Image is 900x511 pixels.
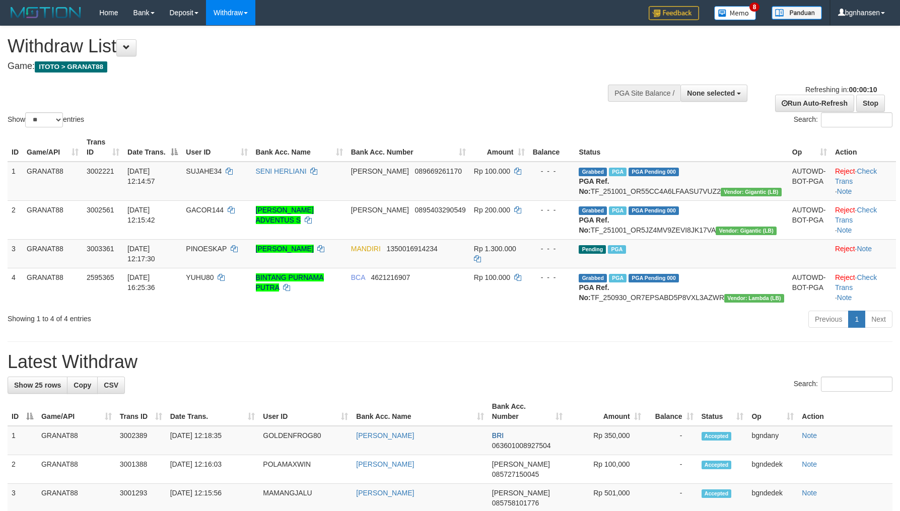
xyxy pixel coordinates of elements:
[186,273,214,281] span: YUHU80
[579,274,607,282] span: Grabbed
[702,432,732,441] span: Accepted
[835,206,877,224] a: Check Trans
[747,426,798,455] td: bgndany
[371,273,410,281] span: Copy 4621216907 to clipboard
[8,426,37,455] td: 1
[259,426,352,455] td: GOLDENFROG80
[837,294,852,302] a: Note
[474,206,510,214] span: Rp 200.000
[831,200,896,239] td: · ·
[474,273,510,281] span: Rp 100.000
[579,245,606,254] span: Pending
[629,206,679,215] span: PGA Pending
[629,168,679,176] span: PGA Pending
[579,283,609,302] b: PGA Ref. No:
[186,245,227,253] span: PINOESKAP
[680,85,747,102] button: None selected
[186,167,222,175] span: SUJAHE34
[83,133,123,162] th: Trans ID: activate to sort column ascending
[724,294,784,303] span: Vendor URL: https://dashboard.q2checkout.com/secure
[702,461,732,469] span: Accepted
[849,86,877,94] strong: 00:00:10
[488,397,567,426] th: Bank Acc. Number: activate to sort column ascending
[351,206,409,214] span: [PERSON_NAME]
[687,89,735,97] span: None selected
[645,397,698,426] th: Balance: activate to sort column ascending
[716,227,777,235] span: Vendor URL: https://dashboard.q2checkout.com/secure
[567,455,645,484] td: Rp 100,000
[492,499,539,507] span: Copy 085758101776 to clipboard
[575,268,788,307] td: TF_250930_OR7EPSABD5P8VXL3AZWR
[8,352,892,372] h1: Latest Withdraw
[865,311,892,328] a: Next
[802,460,817,468] a: Note
[492,442,551,450] span: Copy 063601008927504 to clipboard
[74,381,91,389] span: Copy
[166,455,259,484] td: [DATE] 12:16:03
[97,377,125,394] a: CSV
[788,200,831,239] td: AUTOWD-BOT-PGA
[749,3,760,12] span: 8
[166,426,259,455] td: [DATE] 12:18:35
[127,245,155,263] span: [DATE] 12:17:30
[127,273,155,291] span: [DATE] 16:25:36
[808,311,849,328] a: Previous
[649,6,699,20] img: Feedback.jpg
[8,112,84,127] label: Show entries
[575,162,788,201] td: TF_251001_OR55CC4A6LFAASU7VUZ2
[788,133,831,162] th: Op: activate to sort column ascending
[747,455,798,484] td: bgndedek
[182,133,251,162] th: User ID: activate to sort column ascending
[35,61,107,72] span: ITOTO > GRANAT88
[835,245,855,253] a: Reject
[529,133,575,162] th: Balance
[772,6,822,20] img: panduan.png
[721,188,782,196] span: Vendor URL: https://dashboard.q2checkout.com/secure
[492,489,550,497] span: [PERSON_NAME]
[788,268,831,307] td: AUTOWD-BOT-PGA
[470,133,529,162] th: Amount: activate to sort column ascending
[8,5,84,20] img: MOTION_logo.png
[567,397,645,426] th: Amount: activate to sort column ascending
[356,460,414,468] a: [PERSON_NAME]
[835,273,855,281] a: Reject
[831,268,896,307] td: · ·
[356,431,414,440] a: [PERSON_NAME]
[87,167,114,175] span: 3002221
[533,244,571,254] div: - - -
[835,167,877,185] a: Check Trans
[474,167,510,175] span: Rp 100.000
[116,426,166,455] td: 3002389
[8,133,23,162] th: ID
[608,245,626,254] span: Marked by bgndany
[8,397,37,426] th: ID: activate to sort column descending
[802,431,817,440] a: Note
[356,489,414,497] a: [PERSON_NAME]
[492,431,504,440] span: BRI
[579,216,609,234] b: PGA Ref. No:
[87,206,114,214] span: 3002561
[67,377,98,394] a: Copy
[8,310,368,324] div: Showing 1 to 4 of 4 entries
[698,397,748,426] th: Status: activate to sort column ascending
[166,397,259,426] th: Date Trans.: activate to sort column ascending
[575,200,788,239] td: TF_251001_OR5JZ4MV9ZEVI8JK17VA
[831,162,896,201] td: · ·
[351,273,365,281] span: BCA
[835,206,855,214] a: Reject
[116,455,166,484] td: 3001388
[533,166,571,176] div: - - -
[474,245,516,253] span: Rp 1.300.000
[533,205,571,215] div: - - -
[609,274,627,282] span: Marked by bgndany
[37,426,116,455] td: GRANAT88
[8,61,590,71] h4: Game:
[794,112,892,127] label: Search:
[533,272,571,282] div: - - -
[87,245,114,253] span: 3003361
[645,426,698,455] td: -
[347,133,470,162] th: Bank Acc. Number: activate to sort column ascending
[352,397,488,426] th: Bank Acc. Name: activate to sort column ascending
[8,377,67,394] a: Show 25 rows
[23,133,83,162] th: Game/API: activate to sort column ascending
